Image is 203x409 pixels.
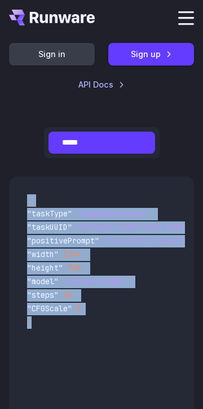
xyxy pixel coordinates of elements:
span: , [81,249,86,259]
span: : [59,276,63,286]
span: , [72,290,77,300]
span: "imageInference" [77,208,149,219]
span: "runware:97@2" [63,276,126,286]
span: 40 [63,290,72,300]
span: : [63,263,68,273]
a: API Docs [78,78,125,91]
span: : [59,290,63,300]
span: "model" [27,276,59,286]
span: : [72,208,77,219]
span: "steps" [27,290,59,300]
span: , [149,208,153,219]
span: } [27,317,32,327]
span: : [99,236,104,246]
span: { [27,195,32,205]
span: , [126,276,131,286]
span: "positivePrompt" [27,236,99,246]
span: 5 [77,303,81,314]
span: "CFGScale" [27,303,72,314]
span: "taskUUID" [27,222,72,232]
span: , [81,263,86,273]
span: "width" [27,249,59,259]
a: Go to / [9,10,95,25]
span: : [72,303,77,314]
a: Sign up [108,43,194,65]
span: 1344 [63,249,81,259]
span: "taskType" [27,208,72,219]
span: : [72,222,77,232]
span: 768 [68,263,81,273]
span: "height" [27,263,63,273]
span: : [59,249,63,259]
a: Sign in [9,43,95,65]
